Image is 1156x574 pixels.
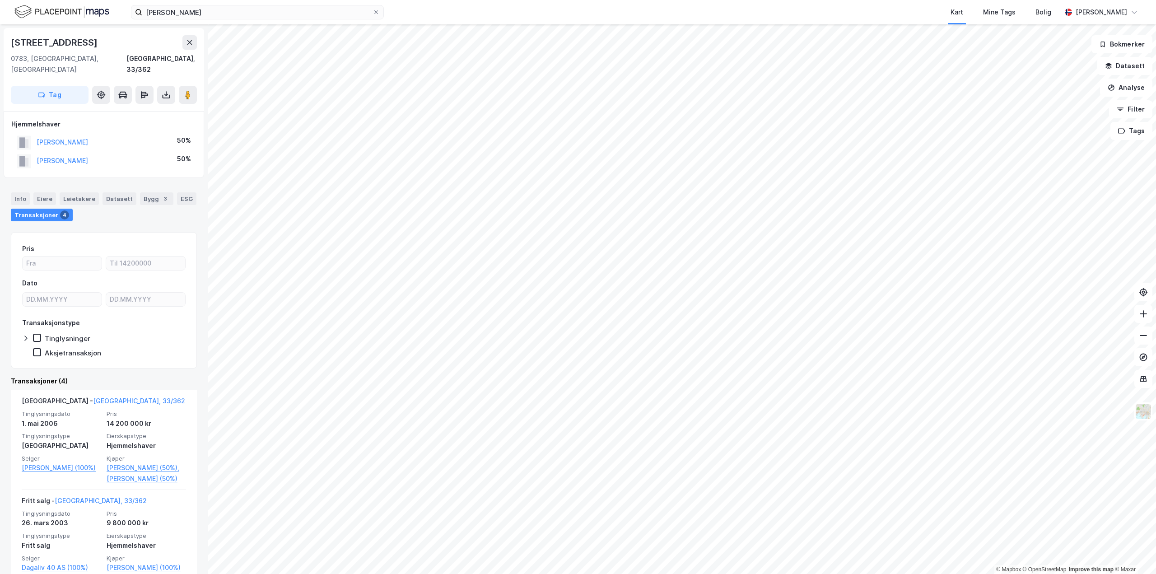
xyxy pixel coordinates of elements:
div: Bygg [140,192,173,205]
div: Fritt salg [22,540,101,551]
span: Kjøper [107,555,186,562]
div: Leietakere [60,192,99,205]
div: [GEOGRAPHIC_DATA] [22,440,101,451]
span: Tinglysningstype [22,432,101,440]
a: Mapbox [996,566,1021,573]
div: 50% [177,135,191,146]
div: Transaksjonstype [22,317,80,328]
button: Tag [11,86,89,104]
img: Z [1135,403,1152,420]
span: Eierskapstype [107,532,186,540]
div: 14 200 000 kr [107,418,186,429]
span: Pris [107,410,186,418]
div: [PERSON_NAME] [1076,7,1127,18]
input: DD.MM.YYYY [106,293,185,306]
input: Til 14200000 [106,257,185,270]
div: Info [11,192,30,205]
div: Eiere [33,192,56,205]
div: [STREET_ADDRESS] [11,35,99,50]
a: Improve this map [1069,566,1114,573]
span: Kjøper [107,455,186,462]
span: Selger [22,555,101,562]
div: Hjemmelshaver [107,540,186,551]
div: ESG [177,192,196,205]
div: 26. mars 2003 [22,518,101,528]
div: Transaksjoner [11,209,73,221]
span: Tinglysningsdato [22,510,101,518]
span: Tinglysningsdato [22,410,101,418]
button: Analyse [1100,79,1152,97]
iframe: Chat Widget [1111,531,1156,574]
div: Tinglysninger [45,334,90,343]
div: Bolig [1035,7,1051,18]
span: Tinglysningstype [22,532,101,540]
input: Fra [23,257,102,270]
div: 3 [161,194,170,203]
a: [PERSON_NAME] (100%) [107,562,186,573]
img: logo.f888ab2527a4732fd821a326f86c7f29.svg [14,4,109,20]
div: Aksjetransaksjon [45,349,101,357]
button: Bokmerker [1091,35,1152,53]
input: DD.MM.YYYY [23,293,102,306]
a: [GEOGRAPHIC_DATA], 33/362 [93,397,185,405]
div: Dato [22,278,37,289]
div: [GEOGRAPHIC_DATA] - [22,396,185,410]
button: Filter [1109,100,1152,118]
a: [GEOGRAPHIC_DATA], 33/362 [55,497,147,504]
div: Pris [22,243,34,254]
div: Kart [951,7,963,18]
span: Pris [107,510,186,518]
div: Hjemmelshaver [107,440,186,451]
a: [PERSON_NAME] (50%), [107,462,186,473]
div: Transaksjoner (4) [11,376,197,387]
div: Hjemmelshaver [11,119,196,130]
button: Tags [1110,122,1152,140]
div: 9 800 000 kr [107,518,186,528]
div: Fritt salg - [22,495,147,510]
div: 4 [60,210,69,219]
button: Datasett [1097,57,1152,75]
a: [PERSON_NAME] (100%) [22,462,101,473]
span: Eierskapstype [107,432,186,440]
div: [GEOGRAPHIC_DATA], 33/362 [126,53,197,75]
div: Mine Tags [983,7,1016,18]
div: 1. mai 2006 [22,418,101,429]
a: [PERSON_NAME] (50%) [107,473,186,484]
a: Dagaliv 40 AS (100%) [22,562,101,573]
input: Søk på adresse, matrikkel, gårdeiere, leietakere eller personer [142,5,373,19]
div: Datasett [103,192,136,205]
div: 50% [177,154,191,164]
div: 0783, [GEOGRAPHIC_DATA], [GEOGRAPHIC_DATA] [11,53,126,75]
a: OpenStreetMap [1023,566,1067,573]
span: Selger [22,455,101,462]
